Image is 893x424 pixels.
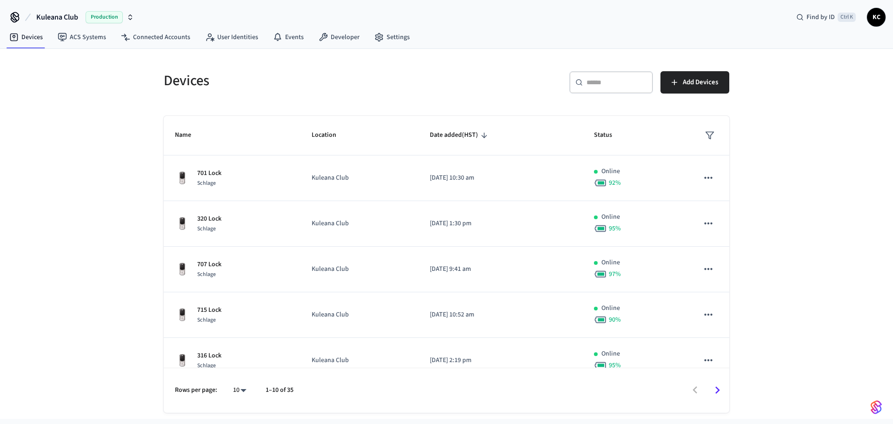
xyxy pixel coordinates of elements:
[228,384,251,397] div: 10
[601,167,620,176] p: Online
[683,76,718,88] span: Add Devices
[806,13,835,22] span: Find by ID
[113,29,198,46] a: Connected Accounts
[197,168,221,178] p: 701 Lock
[175,262,190,277] img: Yale Assure Touchscreen Wifi Smart Lock, Satin Nickel, Front
[175,385,217,395] p: Rows per page:
[660,71,729,94] button: Add Devices
[312,173,407,183] p: Kuleana Club
[197,260,221,269] p: 707 Lock
[609,178,621,188] span: 92 %
[789,9,863,26] div: Find by IDCtrl K
[594,128,624,142] span: Status
[430,219,572,229] p: [DATE] 1:30 pm
[871,400,882,415] img: SeamLogoGradient.69752ec5.svg
[197,351,221,361] p: 316 Lock
[50,29,113,46] a: ACS Systems
[312,264,407,274] p: Kuleana Club
[175,308,190,323] img: Yale Assure Touchscreen Wifi Smart Lock, Satin Nickel, Front
[266,385,293,395] p: 1–10 of 35
[175,216,190,231] img: Yale Assure Touchscreen Wifi Smart Lock, Satin Nickel, Front
[609,269,621,279] span: 97 %
[430,356,572,365] p: [DATE] 2:19 pm
[197,179,216,187] span: Schlage
[312,356,407,365] p: Kuleana Club
[867,8,886,27] button: KC
[609,224,621,233] span: 95 %
[601,303,620,313] p: Online
[609,361,621,370] span: 95 %
[601,349,620,359] p: Online
[197,316,216,324] span: Schlage
[266,29,311,46] a: Events
[197,305,221,315] p: 715 Lock
[430,128,490,142] span: Date added(HST)
[197,214,221,224] p: 320 Lock
[311,29,367,46] a: Developer
[197,362,216,370] span: Schlage
[86,11,123,23] span: Production
[312,128,348,142] span: Location
[164,71,441,90] h5: Devices
[175,171,190,186] img: Yale Assure Touchscreen Wifi Smart Lock, Satin Nickel, Front
[430,264,572,274] p: [DATE] 9:41 am
[175,128,203,142] span: Name
[197,225,216,233] span: Schlage
[198,29,266,46] a: User Identities
[430,173,572,183] p: [DATE] 10:30 am
[601,212,620,222] p: Online
[175,353,190,368] img: Yale Assure Touchscreen Wifi Smart Lock, Satin Nickel, Front
[312,310,407,320] p: Kuleana Club
[609,315,621,324] span: 90 %
[868,9,885,26] span: KC
[430,310,572,320] p: [DATE] 10:52 am
[36,12,78,23] span: Kuleana Club
[601,258,620,268] p: Online
[312,219,407,229] p: Kuleana Club
[197,270,216,278] span: Schlage
[367,29,417,46] a: Settings
[706,379,728,401] button: Go to next page
[2,29,50,46] a: Devices
[838,13,856,22] span: Ctrl K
